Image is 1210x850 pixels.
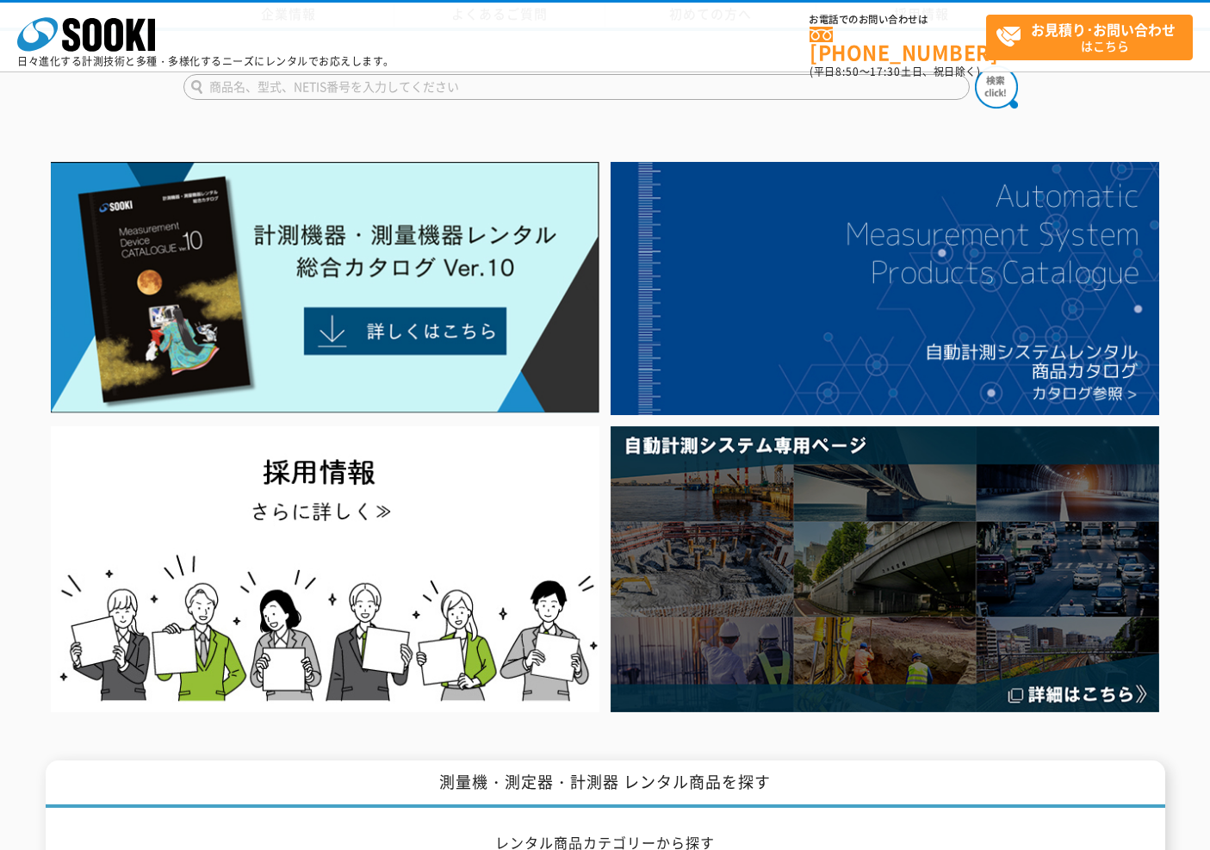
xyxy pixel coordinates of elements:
[810,15,986,25] span: お電話でのお問い合わせは
[51,162,599,413] img: Catalog Ver10
[611,162,1159,415] img: 自動計測システムカタログ
[611,426,1159,711] img: 自動計測システム専用ページ
[986,15,1193,60] a: お見積り･お問い合わせはこちら
[17,56,394,66] p: 日々進化する計測技術と多種・多様化するニーズにレンタルでお応えします。
[810,27,986,62] a: [PHONE_NUMBER]
[1031,19,1176,40] strong: お見積り･お問い合わせ
[996,16,1192,59] span: はこちら
[835,64,859,79] span: 8:50
[51,426,599,711] img: SOOKI recruit
[975,65,1018,109] img: btn_search.png
[870,64,901,79] span: 17:30
[183,74,970,100] input: 商品名、型式、NETIS番号を入力してください
[46,760,1165,808] h1: 測量機・測定器・計測器 レンタル商品を探す
[810,64,980,79] span: (平日 ～ 土日、祝日除く)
